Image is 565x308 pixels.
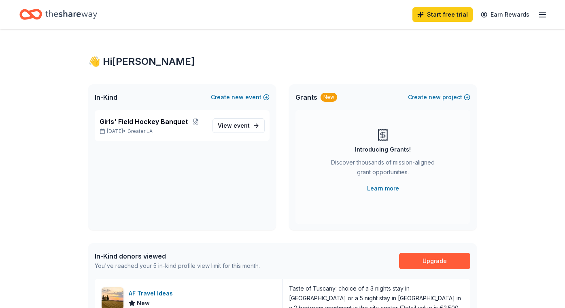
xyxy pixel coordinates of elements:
[355,145,411,154] div: Introducing Grants!
[218,121,250,130] span: View
[95,92,117,102] span: In-Kind
[321,93,337,102] div: New
[212,118,265,133] a: View event
[295,92,317,102] span: Grants
[476,7,534,22] a: Earn Rewards
[95,251,260,261] div: In-Kind donors viewed
[232,92,244,102] span: new
[100,117,188,126] span: Girls' Field Hockey Banquet
[408,92,470,102] button: Createnewproject
[211,92,270,102] button: Createnewevent
[367,184,399,193] a: Learn more
[95,261,260,271] div: You've reached your 5 in-kind profile view limit for this month.
[127,128,153,135] span: Greater LA
[137,298,150,308] span: New
[399,253,470,269] a: Upgrade
[19,5,97,24] a: Home
[429,92,441,102] span: new
[412,7,473,22] a: Start free trial
[129,289,176,298] div: AF Travel Ideas
[88,55,477,68] div: 👋 Hi [PERSON_NAME]
[328,158,438,180] div: Discover thousands of mission-aligned grant opportunities.
[234,122,250,129] span: event
[100,128,206,135] p: [DATE] •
